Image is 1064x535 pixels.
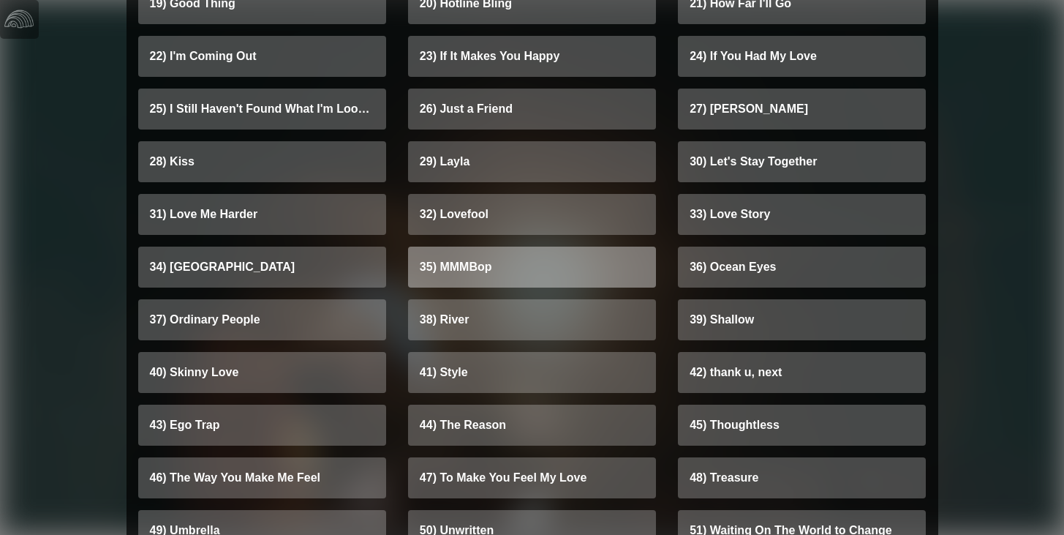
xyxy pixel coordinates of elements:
[678,405,926,446] a: 45) Thoughtless
[678,247,926,288] a: 36) Ocean Eyes
[138,194,386,235] a: 31) Love Me Harder
[408,405,656,446] a: 44) The Reason
[678,89,926,130] a: 27) [PERSON_NAME]
[408,299,656,340] a: 38) River
[138,299,386,340] a: 37) Ordinary People
[408,247,656,288] a: 35) MMMBop
[408,352,656,393] a: 41) Style
[408,36,656,77] a: 23) If It Makes You Happy
[138,141,386,182] a: 28) Kiss
[678,194,926,235] a: 33) Love Story
[138,352,386,393] a: 40) Skinny Love
[408,194,656,235] a: 32) Lovefool
[408,141,656,182] a: 29) Layla
[678,141,926,182] a: 30) Let's Stay Together
[138,457,386,498] a: 46) The Way You Make Me Feel
[678,457,926,498] a: 48) Treasure
[408,89,656,130] a: 26) Just a Friend
[138,89,386,130] a: 25) I Still Haven't Found What I'm Looking For
[678,36,926,77] a: 24) If You Had My Love
[408,457,656,498] a: 47) To Make You Feel My Love
[138,247,386,288] a: 34) [GEOGRAPHIC_DATA]
[4,4,34,34] img: logo-white-4c48a5e4bebecaebe01ca5a9d34031cfd3d4ef9ae749242e8c4bf12ef99f53e8.png
[138,405,386,446] a: 43) Ego Trap
[138,36,386,77] a: 22) I'm Coming Out
[678,352,926,393] a: 42) thank u, next
[678,299,926,340] a: 39) Shallow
